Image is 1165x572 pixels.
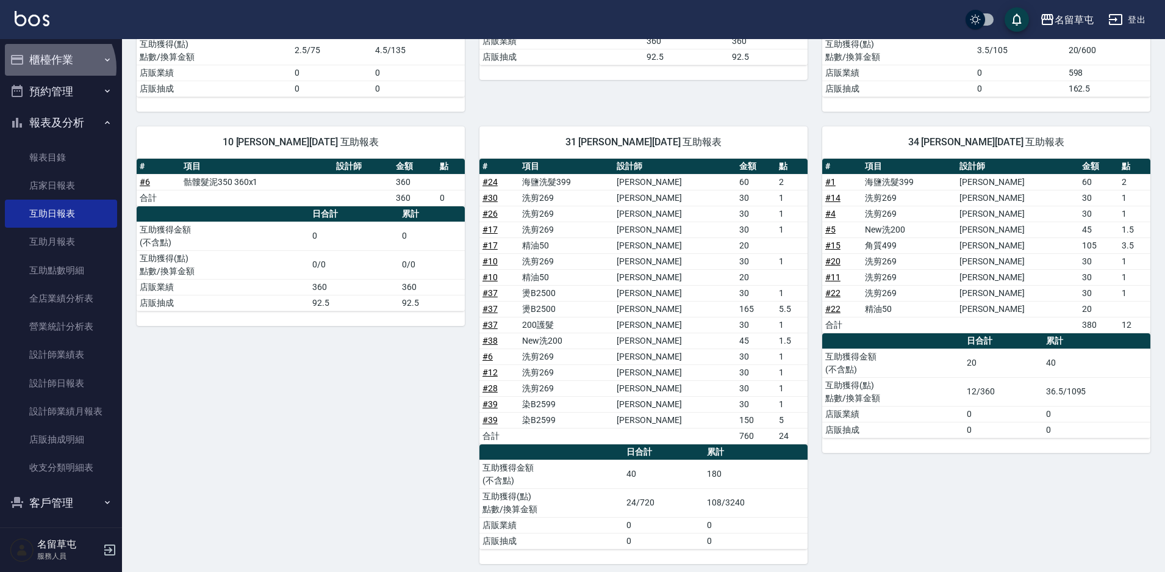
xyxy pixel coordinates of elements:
[825,288,841,298] a: #22
[482,209,498,219] a: #26
[1079,174,1119,190] td: 60
[956,190,1079,206] td: [PERSON_NAME]
[822,81,974,96] td: 店販抽成
[614,159,736,175] th: 設計師
[309,295,399,311] td: 92.5
[614,190,736,206] td: [PERSON_NAME]
[1119,159,1150,175] th: 點
[862,174,956,190] td: 海鹽洗髮399
[1043,349,1150,377] td: 40
[956,159,1079,175] th: 設計師
[5,454,117,482] a: 收支分類明細表
[292,36,372,65] td: 2.5/75
[729,49,808,65] td: 92.5
[519,349,614,364] td: 洗剪269
[614,333,736,349] td: [PERSON_NAME]
[309,250,399,279] td: 0/0
[1119,174,1150,190] td: 2
[825,272,841,282] a: #11
[5,256,117,284] a: 互助點數明細
[519,333,614,349] td: New洗200
[614,253,736,269] td: [PERSON_NAME]
[5,107,117,139] button: 報表及分析
[974,81,1065,96] td: 0
[519,396,614,412] td: 染B2599
[519,269,614,285] td: 精油50
[482,288,498,298] a: #37
[181,174,333,190] td: 骷髏髮泥350 360x1
[736,428,776,444] td: 760
[181,159,333,175] th: 項目
[399,279,465,295] td: 360
[825,193,841,203] a: #14
[825,225,836,234] a: #5
[393,190,437,206] td: 360
[1119,317,1150,333] td: 12
[482,256,498,266] a: #10
[736,396,776,412] td: 30
[479,33,643,49] td: 店販業績
[822,406,964,422] td: 店販業績
[1119,190,1150,206] td: 1
[137,190,181,206] td: 合計
[776,222,808,237] td: 1
[822,36,974,65] td: 互助獲得(點) 點數/換算金額
[1079,190,1119,206] td: 30
[482,241,498,250] a: #17
[1119,206,1150,222] td: 1
[5,487,117,519] button: 客戶管理
[623,488,704,517] td: 24/720
[15,11,49,26] img: Logo
[862,222,956,237] td: New洗200
[309,206,399,222] th: 日合計
[372,81,465,96] td: 0
[614,222,736,237] td: [PERSON_NAME]
[482,383,498,393] a: #28
[776,349,808,364] td: 1
[482,193,498,203] a: #30
[956,222,1079,237] td: [PERSON_NAME]
[5,341,117,369] a: 設計師業績表
[964,377,1043,406] td: 12/360
[519,237,614,253] td: 精油50
[1035,7,1099,32] button: 名留草屯
[1103,9,1150,31] button: 登出
[137,206,465,311] table: a dense table
[736,333,776,349] td: 45
[776,380,808,396] td: 1
[437,159,465,175] th: 點
[437,190,465,206] td: 0
[137,159,181,175] th: #
[956,253,1079,269] td: [PERSON_NAME]
[776,206,808,222] td: 1
[372,65,465,81] td: 0
[5,369,117,397] a: 設計師日報表
[822,349,964,377] td: 互助獲得金額 (不含點)
[822,317,862,333] td: 合計
[482,177,498,187] a: #24
[479,517,623,533] td: 店販業績
[736,317,776,333] td: 30
[37,538,99,551] h5: 名留草屯
[704,460,808,488] td: 180
[482,352,493,361] a: #6
[614,206,736,222] td: [PERSON_NAME]
[519,301,614,317] td: 燙B2500
[482,367,498,377] a: #12
[137,279,309,295] td: 店販業績
[736,380,776,396] td: 30
[137,36,292,65] td: 互助獲得(點) 點數/換算金額
[736,285,776,301] td: 30
[1079,269,1119,285] td: 30
[776,412,808,428] td: 5
[1079,206,1119,222] td: 30
[482,415,498,425] a: #39
[1079,222,1119,237] td: 45
[309,279,399,295] td: 360
[825,177,836,187] a: #1
[479,159,519,175] th: #
[519,285,614,301] td: 燙B2500
[5,425,117,454] a: 店販抽成明細
[822,422,964,438] td: 店販抽成
[956,269,1079,285] td: [PERSON_NAME]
